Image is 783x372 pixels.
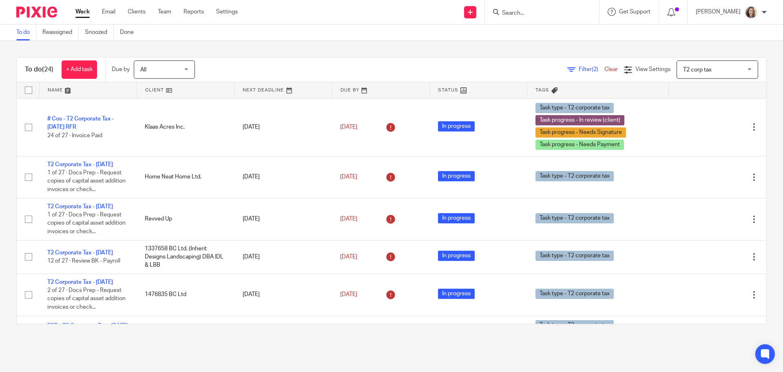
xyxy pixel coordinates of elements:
[579,67,604,72] span: Filter
[62,60,97,79] a: + Add task
[184,8,204,16] a: Reports
[47,116,114,130] a: # Cos - T2 Corporate Tax - [DATE] RFR
[535,213,614,223] span: Task type - T2 corporate tax
[47,279,113,285] a: T2 Corporate Tax - [DATE]
[535,171,614,181] span: Task type - T2 corporate tax
[137,274,234,316] td: 1476835 BC Ltd
[47,170,126,192] span: 1 of 27 · Docs Prep - Request copies of capital asset addition invoices or check...
[501,10,575,17] input: Search
[216,8,238,16] a: Settings
[438,213,475,223] span: In progress
[120,25,140,40] a: Done
[234,156,332,198] td: [DATE]
[635,67,670,72] span: View Settings
[234,240,332,274] td: [DATE]
[112,65,130,74] p: Due by
[234,198,332,240] td: [DATE]
[340,124,357,130] span: [DATE]
[158,8,171,16] a: Team
[137,198,234,240] td: Revved Up
[619,9,650,15] span: Get Support
[137,98,234,156] td: Klaas Acres Inc.
[47,212,126,234] span: 1 of 27 · Docs Prep - Request copies of capital asset addition invoices or check...
[234,98,332,156] td: [DATE]
[47,258,120,264] span: 12 of 27 · Review BK - Payroll
[535,289,614,299] span: Task type - T2 corporate tax
[137,240,234,274] td: 1337658 BC Ltd. (Inherit Designs Landscaping) DBA IDL & LBB
[47,287,126,310] span: 2 of 27 · Docs Prep - Request copies of capital asset addition invoices or check...
[16,7,57,18] img: Pixie
[75,8,90,16] a: Work
[47,162,113,167] a: T2 Corporate Tax - [DATE]
[47,204,113,209] a: T2 Corporate Tax - [DATE]
[47,323,128,329] a: RFR - T2 Corporate Tax - [DATE]
[438,289,475,299] span: In progress
[535,103,614,113] span: Task type - T2 corporate tax
[592,67,598,72] span: (2)
[438,121,475,131] span: In progress
[137,316,234,361] td: Design Nook Creative Studio Ltd.
[683,67,712,73] span: T2 corp tax
[535,251,614,261] span: Task type - T2 corporate tax
[102,8,115,16] a: Email
[47,250,113,256] a: T2 Corporate Tax - [DATE]
[234,316,332,361] td: [DATE]
[745,6,758,19] img: IMG_7896.JPG
[535,115,624,125] span: Task progress - In review (client)
[42,25,79,40] a: Reassigned
[340,216,357,222] span: [DATE]
[535,88,549,92] span: Tags
[535,320,614,330] span: Task type - T2 corporate tax
[16,25,36,40] a: To do
[438,251,475,261] span: In progress
[85,25,114,40] a: Snoozed
[140,67,146,73] span: All
[128,8,146,16] a: Clients
[604,67,618,72] a: Clear
[42,66,53,73] span: (24)
[340,254,357,260] span: [DATE]
[25,65,53,74] h1: To do
[340,174,357,180] span: [DATE]
[535,127,626,138] span: Task progress - Needs Signature
[234,274,332,316] td: [DATE]
[340,292,357,297] span: [DATE]
[696,8,741,16] p: [PERSON_NAME]
[47,133,102,138] span: 24 of 27 · Invoice Paid
[137,156,234,198] td: Home Neat Home Ltd.
[438,171,475,181] span: In progress
[535,140,624,150] span: Task progress - Needs Payment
